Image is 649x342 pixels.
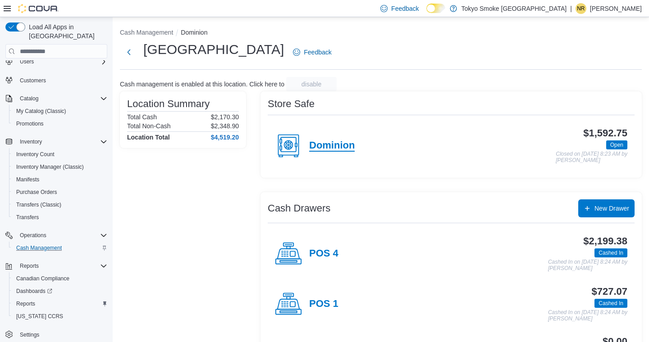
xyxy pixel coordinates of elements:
[548,310,627,322] p: Cashed In on [DATE] 8:24 AM by [PERSON_NAME]
[309,298,338,310] h4: POS 1
[181,29,207,36] button: Dominion
[16,214,39,221] span: Transfers
[16,136,107,147] span: Inventory
[9,148,111,161] button: Inventory Count
[309,248,338,260] h4: POS 4
[20,58,34,65] span: Users
[9,211,111,224] button: Transfers
[548,259,627,271] p: Cashed In on [DATE] 8:24 AM by [PERSON_NAME]
[9,297,111,310] button: Reports
[13,273,107,284] span: Canadian Compliance
[13,298,107,309] span: Reports
[20,138,42,145] span: Inventory
[13,118,107,129] span: Promotions
[268,203,330,214] h3: Cash Drawers
[9,105,111,117] button: My Catalog (Classic)
[13,243,65,253] a: Cash Management
[20,331,39,338] span: Settings
[594,204,629,213] span: New Drawer
[16,108,66,115] span: My Catalog (Classic)
[583,236,627,247] h3: $2,199.38
[426,4,445,13] input: Dark Mode
[594,248,627,257] span: Cashed In
[20,77,46,84] span: Customers
[304,48,331,57] span: Feedback
[13,273,73,284] a: Canadian Compliance
[16,74,107,85] span: Customers
[16,230,50,241] button: Operations
[120,81,284,88] p: Cash management is enabled at this location. Click here to
[13,149,107,160] span: Inventory Count
[13,298,39,309] a: Reports
[592,286,627,297] h3: $727.07
[25,22,107,40] span: Load All Apps in [GEOGRAPHIC_DATA]
[9,285,111,297] a: Dashboards
[13,106,70,117] a: My Catalog (Classic)
[2,328,111,341] button: Settings
[13,118,47,129] a: Promotions
[211,113,239,121] p: $2,170.30
[18,4,59,13] img: Cova
[578,199,635,217] button: New Drawer
[9,186,111,198] button: Purchase Orders
[610,141,623,149] span: Open
[13,199,107,210] span: Transfers (Classic)
[9,117,111,130] button: Promotions
[576,3,586,14] div: Natasha Roberts
[127,134,170,141] h4: Location Total
[120,28,642,39] nav: An example of EuiBreadcrumbs
[462,3,567,14] p: Tokyo Smoke [GEOGRAPHIC_DATA]
[9,198,111,211] button: Transfers (Classic)
[16,261,42,271] button: Reports
[127,113,157,121] h6: Total Cash
[143,40,284,58] h1: [GEOGRAPHIC_DATA]
[16,75,50,86] a: Customers
[16,313,63,320] span: [US_STATE] CCRS
[16,136,46,147] button: Inventory
[13,174,107,185] span: Manifests
[594,299,627,308] span: Cashed In
[2,73,111,86] button: Customers
[127,122,171,130] h6: Total Non-Cash
[16,261,107,271] span: Reports
[211,134,239,141] h4: $4,519.20
[211,122,239,130] p: $2,348.90
[268,99,315,109] h3: Store Safe
[426,13,427,13] span: Dark Mode
[16,93,42,104] button: Catalog
[13,286,107,297] span: Dashboards
[13,162,107,172] span: Inventory Manager (Classic)
[2,92,111,105] button: Catalog
[120,29,173,36] button: Cash Management
[16,230,107,241] span: Operations
[9,161,111,173] button: Inventory Manager (Classic)
[577,3,585,14] span: NR
[120,43,138,61] button: Next
[9,272,111,285] button: Canadian Compliance
[16,275,69,282] span: Canadian Compliance
[286,77,337,91] button: disable
[20,232,46,239] span: Operations
[556,151,627,163] p: Closed on [DATE] 8:23 AM by [PERSON_NAME]
[13,187,107,198] span: Purchase Orders
[16,189,57,196] span: Purchase Orders
[16,201,61,208] span: Transfers (Classic)
[391,4,419,13] span: Feedback
[590,3,642,14] p: [PERSON_NAME]
[20,262,39,270] span: Reports
[2,135,111,148] button: Inventory
[16,120,44,127] span: Promotions
[583,128,627,139] h3: $1,592.75
[13,311,107,322] span: Washington CCRS
[13,174,43,185] a: Manifests
[599,249,623,257] span: Cashed In
[16,244,62,252] span: Cash Management
[289,43,335,61] a: Feedback
[9,173,111,186] button: Manifests
[9,310,111,323] button: [US_STATE] CCRS
[16,93,107,104] span: Catalog
[606,140,627,149] span: Open
[13,212,107,223] span: Transfers
[13,311,67,322] a: [US_STATE] CCRS
[2,229,111,242] button: Operations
